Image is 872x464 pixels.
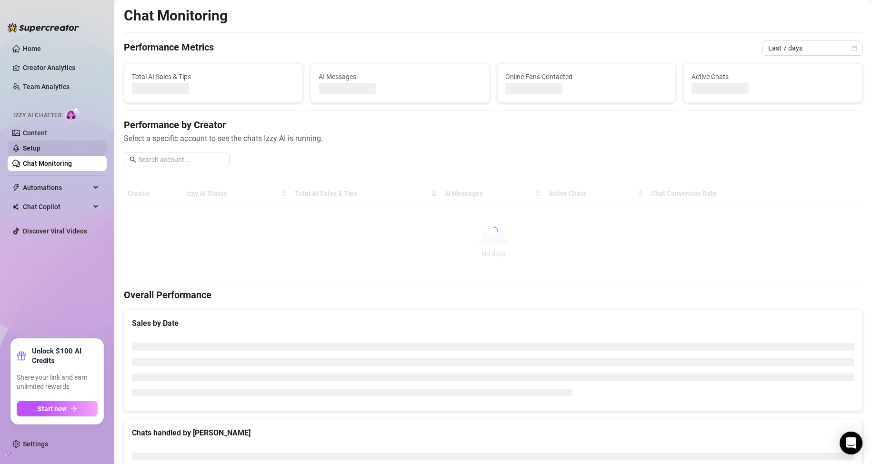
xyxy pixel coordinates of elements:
[12,203,19,210] img: Chat Copilot
[132,317,854,329] div: Sales by Date
[17,373,98,392] span: Share your link and earn unlimited rewards
[23,227,87,235] a: Discover Viral Videos
[124,288,862,302] h4: Overall Performance
[130,156,136,163] span: search
[489,227,498,236] span: loading
[852,45,857,51] span: calendar
[23,144,40,152] a: Setup
[8,23,79,32] img: logo-BBDzfeDw.svg
[13,111,61,120] span: Izzy AI Chatter
[124,118,862,131] h4: Performance by Creator
[23,160,72,167] a: Chat Monitoring
[23,60,99,75] a: Creator Analytics
[17,351,26,361] span: gift
[32,346,98,365] strong: Unlock $100 AI Credits
[132,71,295,82] span: Total AI Sales & Tips
[70,405,77,412] span: arrow-right
[505,71,668,82] span: Online Fans Contacted
[840,432,862,454] div: Open Intercom Messenger
[23,45,41,52] a: Home
[23,199,90,214] span: Chat Copilot
[319,71,481,82] span: AI Messages
[12,184,20,192] span: thunderbolt
[692,71,854,82] span: Active Chats
[124,132,862,144] span: Select a specific account to see the chats Izzy AI is running.
[5,451,11,457] span: build
[124,7,228,25] h2: Chat Monitoring
[124,40,214,56] h4: Performance Metrics
[23,180,90,195] span: Automations
[138,154,224,165] input: Search account...
[132,427,854,439] div: Chats handled by [PERSON_NAME]
[38,405,67,413] span: Start now
[23,83,70,91] a: Team Analytics
[23,440,48,448] a: Settings
[23,129,47,137] a: Content
[65,107,80,121] img: AI Chatter
[768,41,857,55] span: Last 7 days
[17,401,98,416] button: Start nowarrow-right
